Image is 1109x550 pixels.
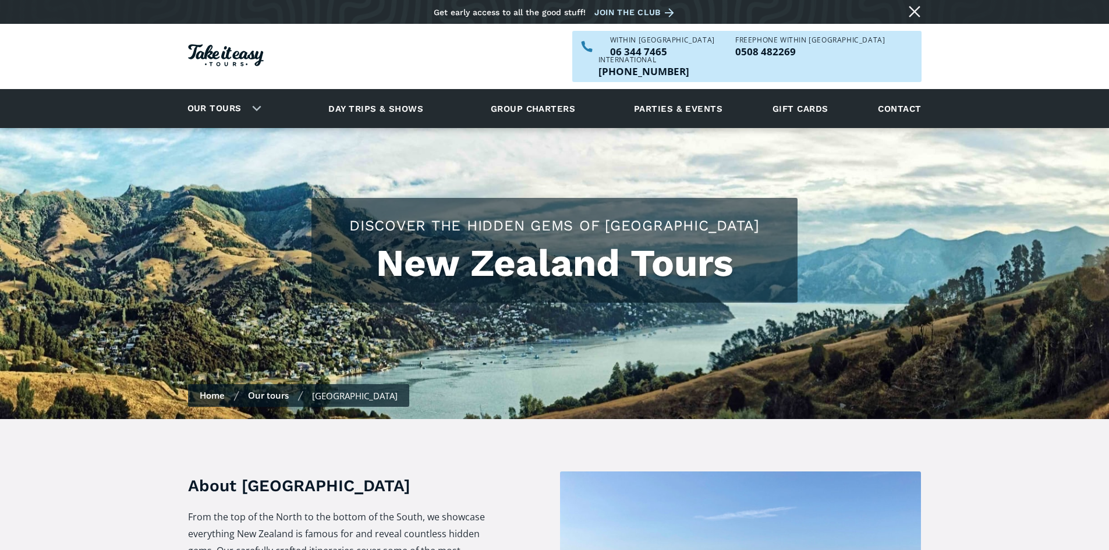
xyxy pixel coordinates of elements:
a: Our tours [248,389,289,401]
div: International [598,56,689,63]
p: [PHONE_NUMBER] [598,66,689,76]
a: Home [200,389,225,401]
a: Contact [872,93,927,125]
nav: breadcrumbs [188,384,409,407]
a: Parties & events [628,93,728,125]
a: Call us freephone within NZ on 0508482269 [735,47,885,56]
h3: About [GEOGRAPHIC_DATA] [188,474,487,497]
a: Day trips & shows [314,93,438,125]
p: 0508 482269 [735,47,885,56]
p: 06 344 7465 [610,47,715,56]
img: Take it easy Tours logo [188,44,264,66]
div: Freephone WITHIN [GEOGRAPHIC_DATA] [735,37,885,44]
a: Join the club [594,5,678,20]
a: Group charters [476,93,590,125]
a: Homepage [188,38,264,75]
div: Get early access to all the good stuff! [434,8,586,17]
h1: New Zealand Tours [323,242,786,285]
a: Close message [905,2,924,21]
a: Call us within NZ on 063447465 [610,47,715,56]
h2: Discover the hidden gems of [GEOGRAPHIC_DATA] [323,215,786,236]
a: Call us outside of NZ on +6463447465 [598,66,689,76]
a: Our tours [179,95,250,122]
div: WITHIN [GEOGRAPHIC_DATA] [610,37,715,44]
div: [GEOGRAPHIC_DATA] [312,390,398,402]
a: Gift cards [767,93,834,125]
